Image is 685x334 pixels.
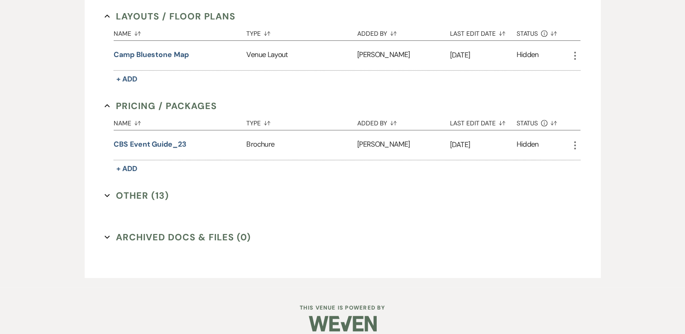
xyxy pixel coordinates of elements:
button: Other (13) [105,189,169,202]
p: [DATE] [450,139,517,151]
button: Layouts / Floor Plans [105,10,235,23]
button: + Add [114,73,140,86]
button: Added By [357,23,450,40]
button: Archived Docs & Files (0) [105,230,251,244]
button: + Add [114,162,140,175]
button: Last Edit Date [450,113,517,130]
span: Status [517,120,538,126]
button: Pricing / Packages [105,99,217,113]
div: Hidden [517,139,539,151]
div: Brochure [246,130,357,160]
div: Hidden [517,49,539,62]
button: Type [246,113,357,130]
div: Venue Layout [246,41,357,70]
button: Last Edit Date [450,23,517,40]
button: Name [114,113,246,130]
button: Status [517,113,570,130]
div: [PERSON_NAME] [357,130,450,160]
button: Added By [357,113,450,130]
span: + Add [116,164,137,173]
p: [DATE] [450,49,517,61]
div: [PERSON_NAME] [357,41,450,70]
button: Name [114,23,246,40]
span: Status [517,30,538,37]
button: Type [246,23,357,40]
button: CBS Event Guide_23 [114,139,187,150]
button: Camp Bluestone Map [114,49,189,60]
button: Status [517,23,570,40]
span: + Add [116,74,137,84]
